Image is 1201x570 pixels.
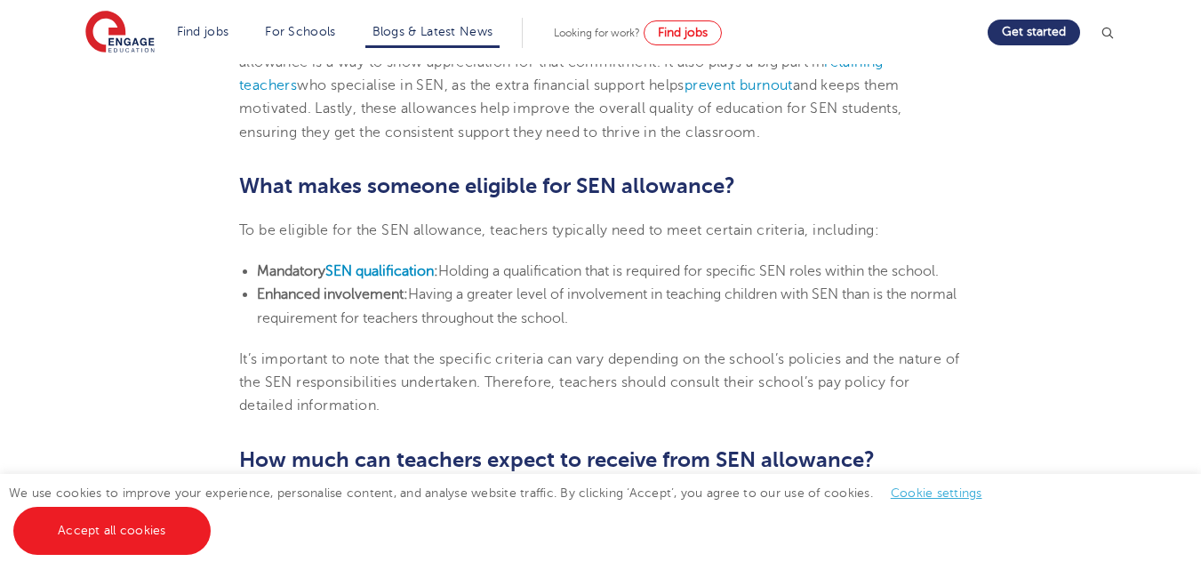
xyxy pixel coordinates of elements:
b: Mandatory [257,263,325,279]
span: Holding a qualification that is required for specific SEN roles within the school.​ [438,263,939,279]
span: Having a greater level of involvement in teaching children with SEN than is the normal requiremen... [257,286,957,325]
span: It’s important to note that the specific criteria can vary depending on the school’s policies and... [239,351,959,414]
b: Enhanced involvement: [257,286,408,302]
a: Find jobs [644,20,722,45]
b: : [434,263,438,279]
a: Blogs & Latest News [372,25,493,38]
span: How much can teachers expect to receive from SEN allowance? [239,447,875,472]
img: Engage Education [85,11,155,55]
span: who specialise in SEN, as the extra financial support helps [297,77,685,93]
span: What makes someone eligible for SEN allowance? [239,173,735,198]
span: Find jobs [658,26,708,39]
a: SEN qualification [325,263,434,279]
a: Find jobs [177,25,229,38]
a: Cookie settings [891,486,982,500]
span: We use cookies to improve your experience, personalise content, and analyse website traffic. By c... [9,486,1000,537]
a: Accept all cookies [13,507,211,555]
span: To be eligible for the SEN allowance, teachers typically need to meet certain criteria, including:​ [239,222,879,238]
a: prevent burnout [685,77,793,93]
a: Get started [988,20,1080,45]
span: SEN allowances are very important for a few key reasons. For one, they help recognise the extra e... [239,7,956,70]
span: and keeps them motivated. Lastly, these allowances help improve the overall quality of education ... [239,77,902,140]
span: Looking for work? [554,27,640,39]
a: retaining teachers [239,54,884,93]
a: For Schools [265,25,335,38]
